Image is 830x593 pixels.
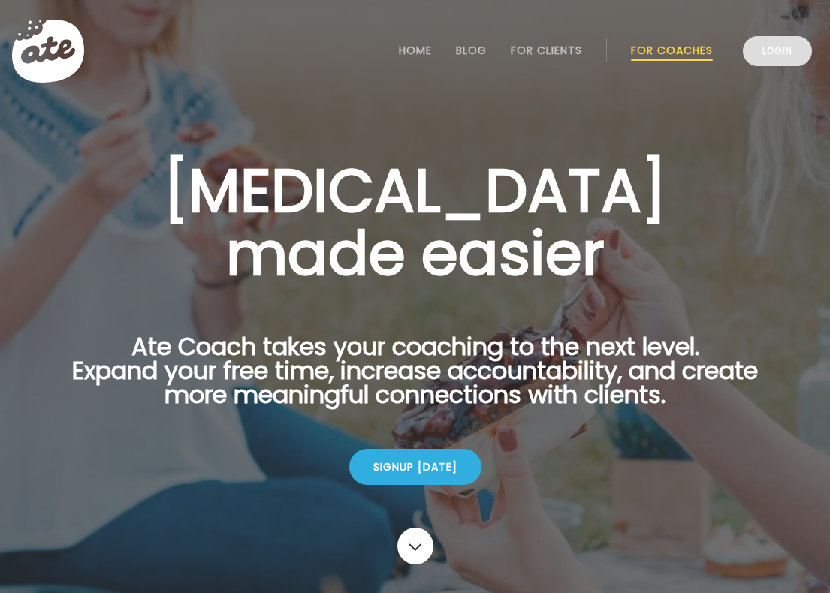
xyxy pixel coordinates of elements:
[631,44,713,56] a: For Coaches
[399,44,432,56] a: Home
[743,36,812,66] a: Login
[511,44,582,56] a: For Clients
[49,335,782,425] p: Ate Coach takes your coaching to the next level. Expand your free time, increase accountability, ...
[49,159,782,285] h1: [MEDICAL_DATA] made easier
[456,44,487,56] a: Blog
[349,449,481,485] div: Signup [DATE]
